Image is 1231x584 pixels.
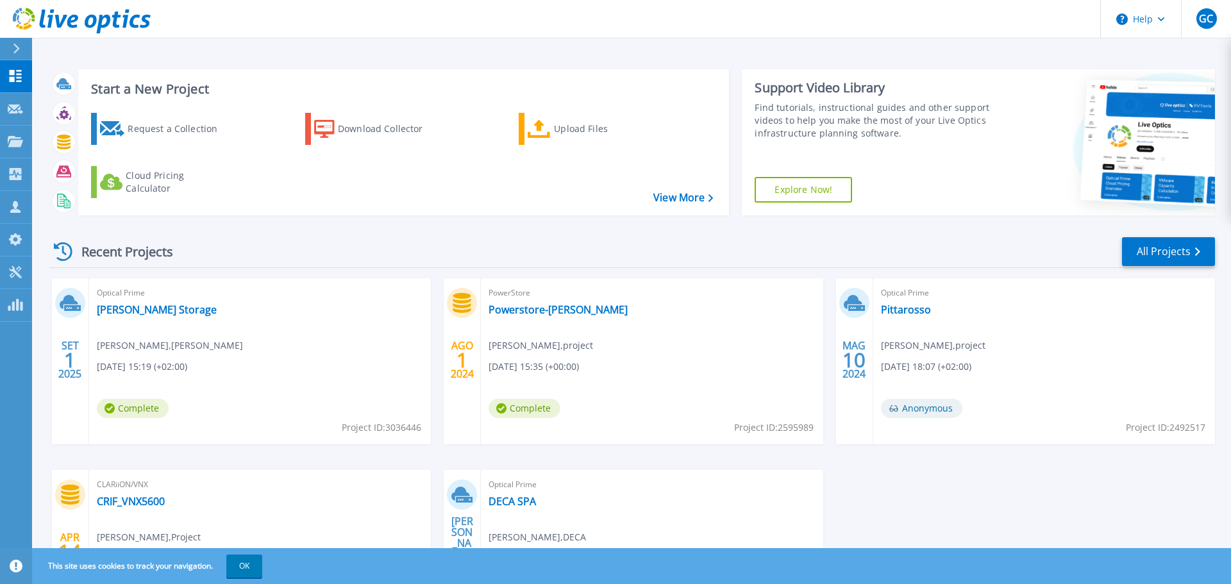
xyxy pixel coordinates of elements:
[97,338,243,353] span: [PERSON_NAME] , [PERSON_NAME]
[58,546,81,557] span: 14
[842,337,866,383] div: MAG 2024
[489,478,815,492] span: Optical Prime
[489,399,560,418] span: Complete
[305,113,448,145] a: Download Collector
[58,337,82,383] div: SET 2025
[881,399,962,418] span: Anonymous
[755,101,996,140] div: Find tutorials, instructional guides and other support videos to help you make the most of your L...
[755,79,996,96] div: Support Video Library
[128,116,230,142] div: Request a Collection
[97,286,423,300] span: Optical Prime
[58,528,82,575] div: APR 2023
[653,192,713,204] a: View More
[881,286,1207,300] span: Optical Prime
[91,82,713,96] h3: Start a New Project
[734,421,814,435] span: Project ID: 2595989
[126,169,228,195] div: Cloud Pricing Calculator
[881,303,931,316] a: Pittarosso
[519,113,662,145] a: Upload Files
[342,421,421,435] span: Project ID: 3036446
[489,338,593,353] span: [PERSON_NAME] , project
[456,355,468,365] span: 1
[554,116,657,142] div: Upload Files
[1122,237,1215,266] a: All Projects
[1199,13,1213,24] span: GC
[64,355,76,365] span: 1
[91,166,234,198] a: Cloud Pricing Calculator
[97,530,201,544] span: [PERSON_NAME] , Project
[97,360,187,374] span: [DATE] 15:19 (+02:00)
[489,530,586,544] span: [PERSON_NAME] , DECA
[91,113,234,145] a: Request a Collection
[97,303,217,316] a: [PERSON_NAME] Storage
[338,116,440,142] div: Download Collector
[450,337,474,383] div: AGO 2024
[755,177,852,203] a: Explore Now!
[1126,421,1205,435] span: Project ID: 2492517
[49,236,190,267] div: Recent Projects
[489,360,579,374] span: [DATE] 15:35 (+00:00)
[450,528,474,575] div: [PERSON_NAME] 2022
[842,355,866,365] span: 10
[489,495,536,508] a: DECA SPA
[489,303,628,316] a: Powerstore-[PERSON_NAME]
[881,338,985,353] span: [PERSON_NAME] , project
[97,399,169,418] span: Complete
[226,555,262,578] button: OK
[97,495,165,508] a: CRIF_VNX5600
[35,555,262,578] span: This site uses cookies to track your navigation.
[881,360,971,374] span: [DATE] 18:07 (+02:00)
[97,478,423,492] span: CLARiiON/VNX
[489,286,815,300] span: PowerStore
